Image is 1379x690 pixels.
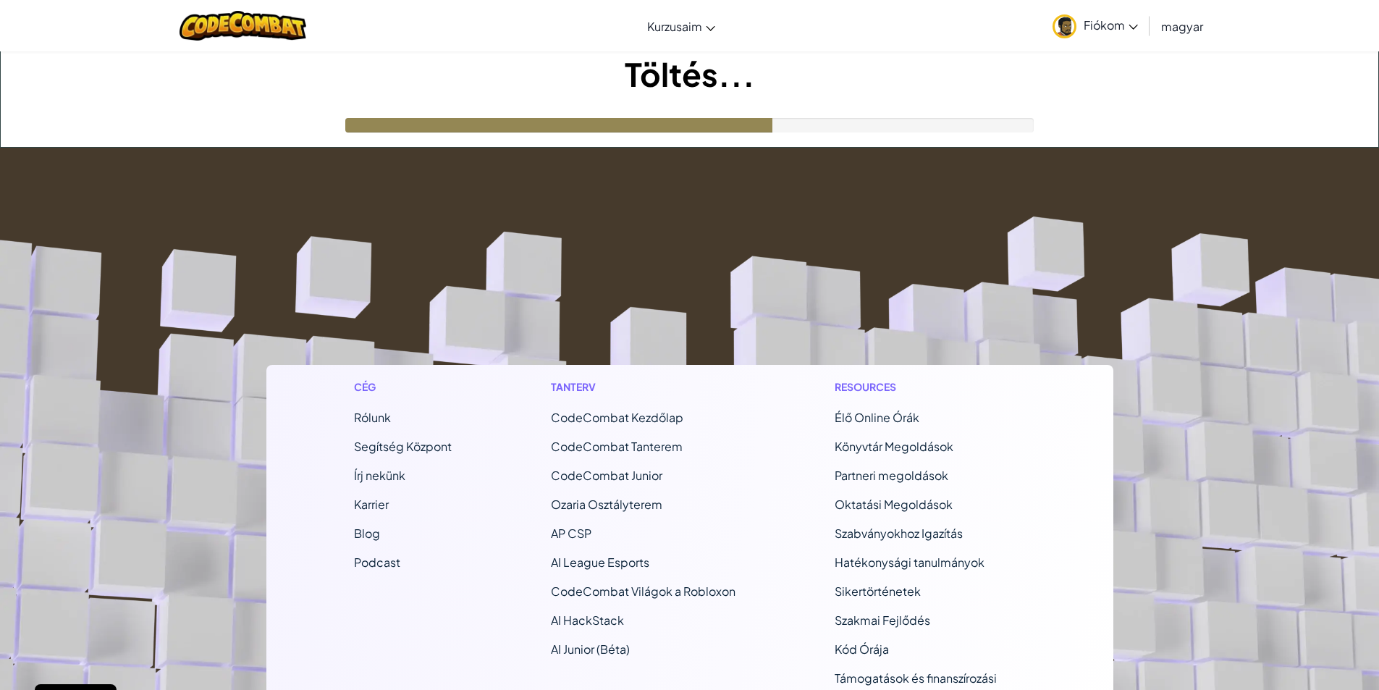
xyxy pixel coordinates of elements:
a: Kód Órája [835,641,889,657]
a: Oktatási Megoldások [835,497,953,512]
a: CodeCombat Világok a Robloxon [551,584,735,599]
a: Rólunk [354,410,391,425]
a: Kurzusaim [640,7,722,46]
a: Élő Online Órák [835,410,919,425]
a: Blog [354,526,380,541]
a: Ozaria Osztályterem [551,497,662,512]
a: Karrier [354,497,389,512]
a: CodeCombat Tanterem [551,439,683,454]
a: Sikertörténetek [835,584,921,599]
a: Partneri megoldások [835,468,948,483]
a: AP CSP [551,526,591,541]
a: CodeCombat Junior [551,468,662,483]
a: AI HackStack [551,613,624,628]
h1: Cég [354,379,452,395]
a: magyar [1154,7,1210,46]
a: Könyvtár Megoldások [835,439,953,454]
a: Segítség Központ [354,439,452,454]
span: CodeCombat Kezdőlap [551,410,683,425]
a: Podcast [354,555,400,570]
a: AI League Esports [551,555,649,570]
h1: Resources [835,379,1025,395]
img: CodeCombat logo [180,11,306,41]
a: Szakmai Fejlődés [835,613,930,628]
span: Kurzusaim [647,19,702,34]
a: Szabványokhoz Igazítás [835,526,963,541]
span: magyar [1161,19,1203,34]
span: Fiókom [1084,17,1138,33]
img: avatar [1053,14,1076,38]
h1: Tanterv [551,379,735,395]
a: Hatékonysági tanulmányok [835,555,984,570]
h1: Töltés... [1,51,1378,96]
a: Fiókom [1045,3,1145,49]
span: Írj nekünk [354,468,405,483]
a: AI Junior (Béta) [551,641,630,657]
